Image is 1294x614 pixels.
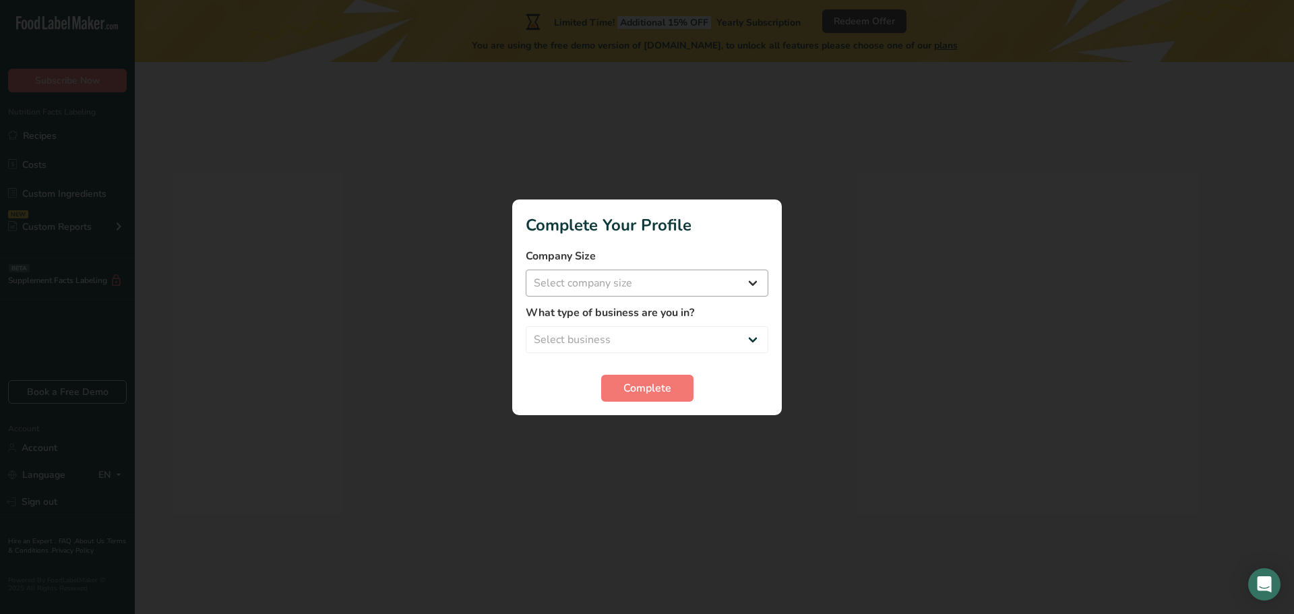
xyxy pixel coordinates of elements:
div: Open Intercom Messenger [1248,568,1281,601]
button: Complete [601,375,694,402]
h1: Complete Your Profile [526,213,768,237]
label: Company Size [526,248,768,264]
label: What type of business are you in? [526,305,768,321]
span: Complete [623,380,671,396]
